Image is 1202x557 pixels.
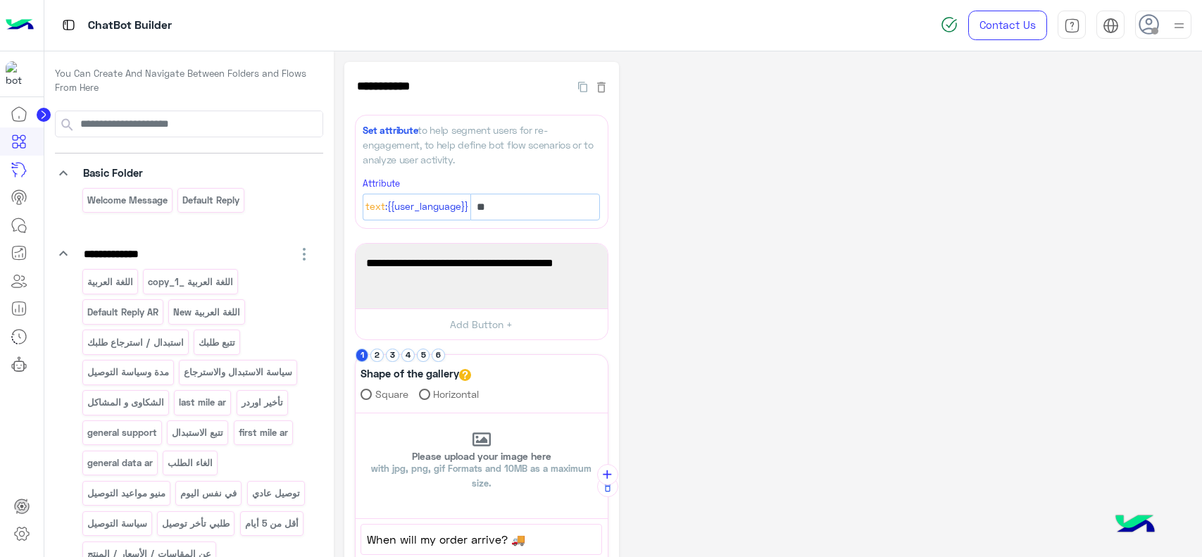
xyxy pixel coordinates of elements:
[370,349,384,362] button: 2
[356,308,608,340] button: Add Button +
[167,455,214,471] p: الغاء الطلب
[361,387,408,401] label: Square
[251,485,301,501] p: توصيل عادي
[240,394,284,411] p: تأخير اوردر
[161,515,231,532] p: طلبي تأخر توصيل
[941,16,958,33] img: spinner
[417,349,430,362] button: 5
[83,166,143,179] span: Basic Folder
[600,468,615,482] i: add
[371,463,591,489] span: with jpg, png, gif Formats and 10MB as a maximum size.
[55,67,323,94] p: You Can Create And Navigate Between Folders and Flows From Here
[968,11,1047,40] a: Contact Us
[86,274,134,290] p: اللغة العربية
[237,425,289,441] p: first mile ar
[1170,17,1188,35] img: profile
[180,485,238,501] p: في نفس اليوم
[365,199,385,215] span: Text
[244,515,299,532] p: أقل من 5 أيام
[356,349,369,362] button: 1
[1064,18,1080,34] img: tab
[60,16,77,34] img: tab
[1058,11,1086,40] a: tab
[432,349,445,362] button: 6
[147,274,234,290] p: اللغة العربية _copy_1
[597,476,618,497] button: Delete Gallery Card
[419,387,480,401] label: Horizontal
[597,464,618,485] button: add
[363,123,600,167] div: to help segment users for re-engagement, to help define bot flow scenarios or to analyze user act...
[401,349,415,362] button: 4
[361,365,470,382] label: Shape of the gallery
[86,364,170,380] p: مدة وسياسة التوصيل
[88,16,172,35] p: ChatBot Builder
[385,199,468,215] span: :{{user_language}}
[1103,18,1119,34] img: tab
[86,304,159,320] p: Default Reply AR
[386,349,399,362] button: 3
[594,78,608,94] button: Delete Flow
[55,245,72,262] i: keyboard_arrow_down
[86,515,148,532] p: سياسة التوصيل
[6,11,34,40] img: Logo
[6,61,31,87] img: 317874714732967
[86,485,166,501] p: منيو مواعيد التوصيل
[182,192,241,208] p: Default reply
[363,178,400,189] small: Attribute
[86,455,154,471] p: general data ar
[86,425,158,441] p: general support
[571,78,594,94] button: Duplicate Flow
[1110,501,1160,550] img: hulul-logo.png
[363,125,418,136] span: Set attribute
[178,394,227,411] p: last mile ar
[367,530,596,549] span: When will my order arrive? 🚚
[183,364,294,380] p: سياسة الاستبدال والاسترجاع
[86,192,168,208] p: Welcome Message
[173,304,242,320] p: اللغة العربية New
[55,165,72,182] i: keyboard_arrow_down
[171,425,225,441] p: تتبع الاستبدال
[356,451,608,491] p: Please upload your image here
[86,394,165,411] p: الشكاوى و المشاكل
[366,254,597,290] span: Please select your query from the below 👇🔎
[86,334,184,351] p: استبدال / استرجاع طلبك
[198,334,237,351] p: تتبع طلبك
